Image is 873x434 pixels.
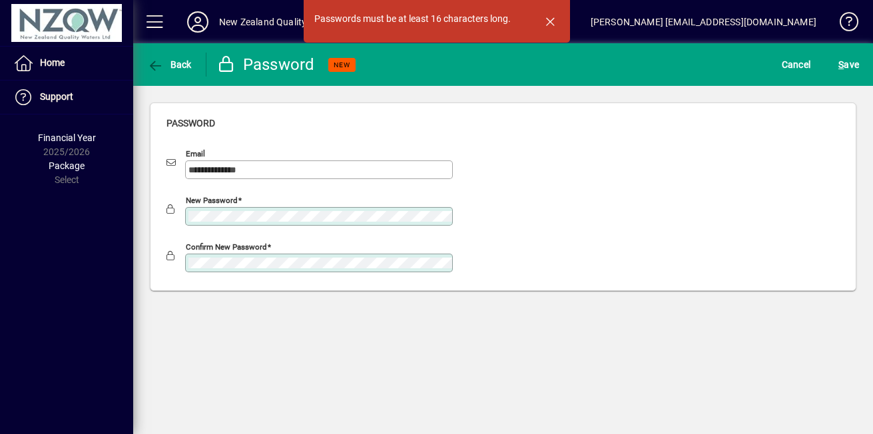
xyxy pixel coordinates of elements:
[835,53,862,77] button: Save
[144,53,195,77] button: Back
[7,81,133,114] a: Support
[778,53,814,77] button: Cancel
[591,11,816,33] div: [PERSON_NAME] [EMAIL_ADDRESS][DOMAIN_NAME]
[176,10,219,34] button: Profile
[7,47,133,80] a: Home
[334,61,350,69] span: NEW
[49,160,85,171] span: Package
[830,3,856,46] a: Knowledge Base
[133,53,206,77] app-page-header-button: Back
[186,149,205,158] mat-label: Email
[838,59,844,70] span: S
[166,118,215,128] span: Password
[838,54,859,75] span: ave
[186,196,238,205] mat-label: New password
[219,11,355,33] div: New Zealand Quality Waters Ltd
[38,132,96,143] span: Financial Year
[782,54,811,75] span: Cancel
[216,54,315,75] div: Password
[40,91,73,102] span: Support
[186,242,267,252] mat-label: Confirm new password
[147,59,192,70] span: Back
[40,57,65,68] span: Home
